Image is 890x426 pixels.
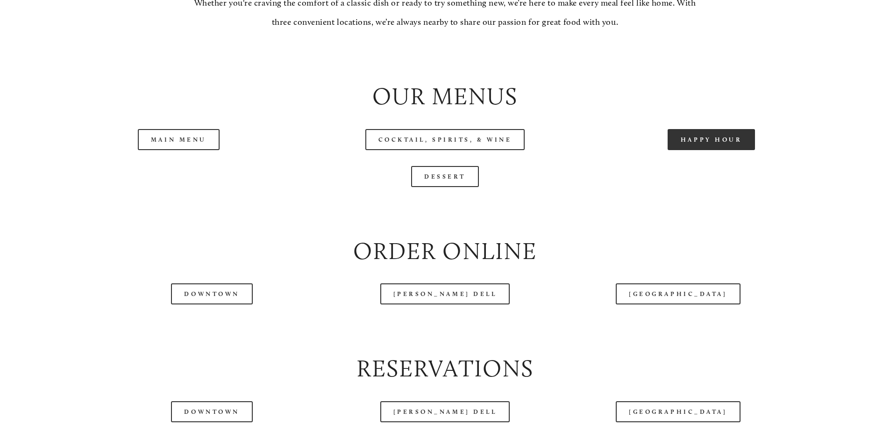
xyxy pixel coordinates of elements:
a: [GEOGRAPHIC_DATA] [616,283,740,304]
h2: Reservations [53,352,836,385]
a: Dessert [411,166,479,187]
h2: Our Menus [53,80,836,113]
a: Happy Hour [668,129,755,150]
h2: Order Online [53,235,836,268]
a: [PERSON_NAME] Dell [380,401,510,422]
a: Main Menu [138,129,220,150]
a: [GEOGRAPHIC_DATA] [616,401,740,422]
a: Downtown [171,283,252,304]
a: [PERSON_NAME] Dell [380,283,510,304]
a: Downtown [171,401,252,422]
a: Cocktail, Spirits, & Wine [365,129,525,150]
